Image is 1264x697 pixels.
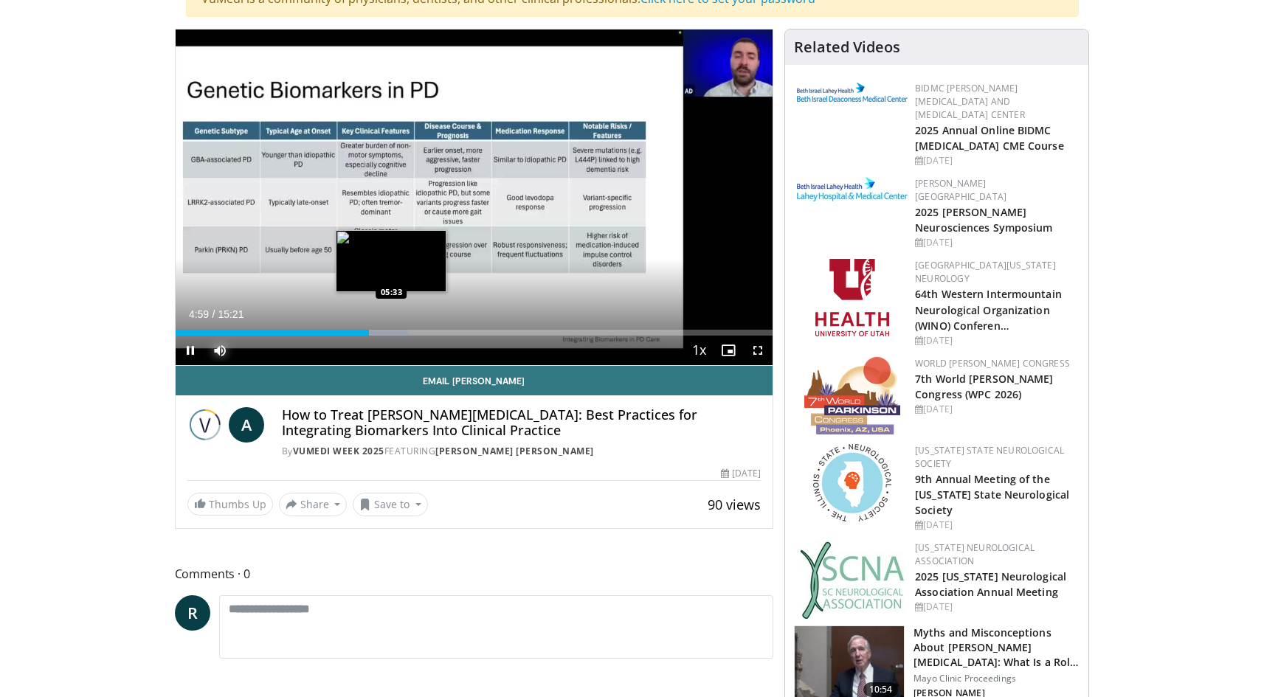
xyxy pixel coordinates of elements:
button: Enable picture-in-picture mode [714,336,743,365]
a: 2025 Annual Online BIDMC [MEDICAL_DATA] CME Course [915,123,1064,153]
div: [DATE] [915,403,1077,416]
a: [PERSON_NAME][GEOGRAPHIC_DATA] [915,177,1006,203]
button: Fullscreen [743,336,773,365]
a: 9th Annual Meeting of the [US_STATE] State Neurological Society [915,472,1069,517]
img: b123db18-9392-45ae-ad1d-42c3758a27aa.jpg.150x105_q85_autocrop_double_scale_upscale_version-0.2.jpg [800,541,905,619]
span: 90 views [708,496,761,513]
div: [DATE] [915,600,1077,614]
h4: Related Videos [794,38,900,56]
a: [GEOGRAPHIC_DATA][US_STATE] Neurology [915,259,1056,285]
h4: How to Treat [PERSON_NAME][MEDICAL_DATA]: Best Practices for Integrating Biomarkers Into Clinical... [282,407,761,439]
div: [DATE] [915,236,1077,249]
a: 64th Western Intermountain Neurological Organization (WINO) Conferen… [915,287,1062,332]
div: [DATE] [721,467,761,480]
a: 7th World [PERSON_NAME] Congress (WPC 2026) [915,372,1053,401]
button: Mute [205,336,235,365]
a: [US_STATE] Neurological Association [915,541,1035,567]
a: 2025 [US_STATE] Neurological Association Annual Meeting [915,569,1066,599]
span: 10:54 [863,682,899,697]
img: f6362829-b0a3-407d-a044-59546adfd345.png.150x105_q85_autocrop_double_scale_upscale_version-0.2.png [815,259,889,336]
span: Comments 0 [175,564,774,583]
button: Playback Rate [684,336,714,365]
img: e7977282-282c-4444-820d-7cc2733560fd.jpg.150x105_q85_autocrop_double_scale_upscale_version-0.2.jpg [797,177,908,201]
img: c96b19ec-a48b-46a9-9095-935f19585444.png.150x105_q85_autocrop_double_scale_upscale_version-0.2.png [797,83,908,102]
a: A [229,407,264,443]
p: Mayo Clinic Proceedings [914,673,1080,684]
h3: Myths and Misconceptions About [PERSON_NAME][MEDICAL_DATA]: What Is a Role of … [914,625,1080,670]
div: By FEATURING [282,445,761,458]
img: 16fe1da8-a9a0-4f15-bd45-1dd1acf19c34.png.150x105_q85_autocrop_double_scale_upscale_version-0.2.png [804,357,900,434]
span: 15:21 [218,308,244,320]
span: 4:59 [189,308,209,320]
img: Vumedi Week 2025 [187,407,223,443]
a: Vumedi Week 2025 [293,445,384,457]
div: [DATE] [915,334,1077,347]
a: Email [PERSON_NAME] [176,366,773,395]
div: Progress Bar [176,330,773,336]
img: image.jpeg [336,230,446,292]
a: BIDMC [PERSON_NAME][MEDICAL_DATA] and [MEDICAL_DATA] Center [915,82,1025,121]
a: 2025 [PERSON_NAME] Neurosciences Symposium [915,205,1052,235]
img: 71a8b48c-8850-4916-bbdd-e2f3ccf11ef9.png.150x105_q85_autocrop_double_scale_upscale_version-0.2.png [813,444,891,521]
a: [PERSON_NAME] [PERSON_NAME] [435,445,594,457]
button: Save to [353,493,428,516]
a: R [175,595,210,631]
a: Thumbs Up [187,493,273,516]
button: Share [279,493,348,516]
a: [US_STATE] State Neurological Society [915,444,1064,470]
div: [DATE] [915,154,1077,167]
div: [DATE] [915,519,1077,532]
a: World [PERSON_NAME] Congress [915,357,1070,370]
video-js: Video Player [176,30,773,366]
span: / [213,308,215,320]
button: Pause [176,336,205,365]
